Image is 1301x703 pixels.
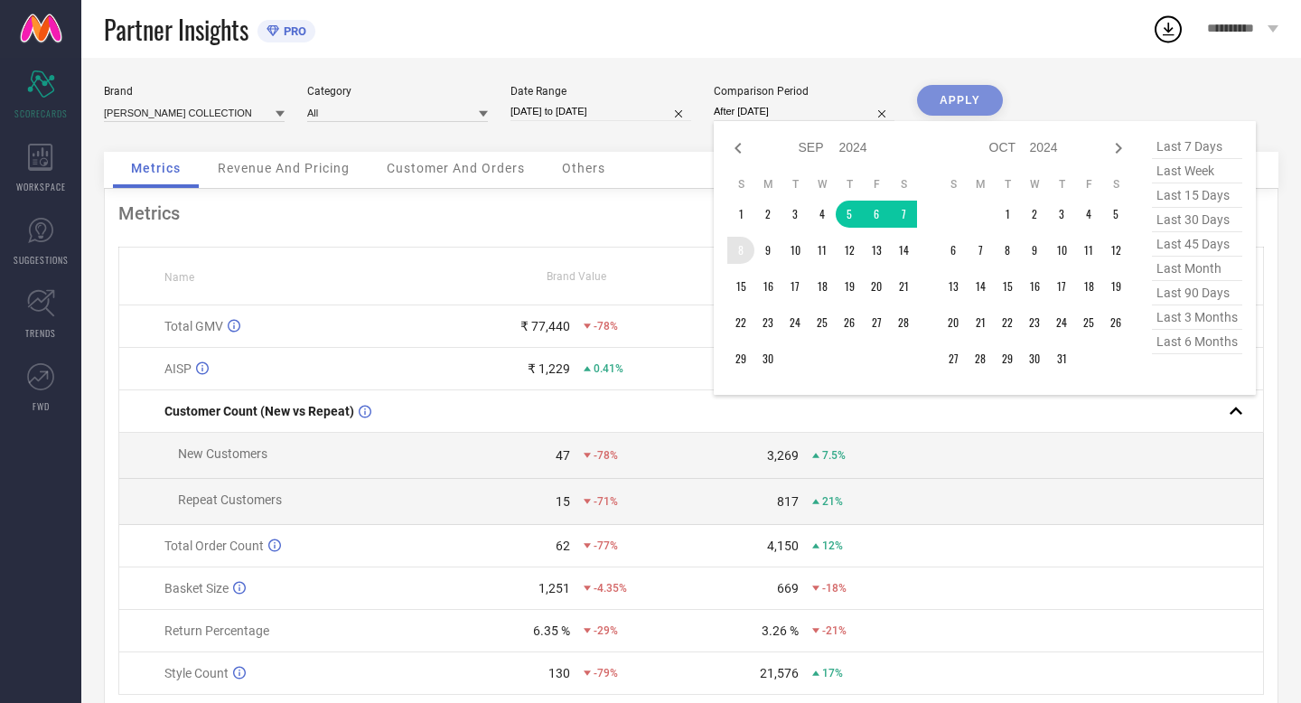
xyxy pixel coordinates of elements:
[178,446,267,461] span: New Customers
[727,273,754,300] td: Sun Sep 15 2024
[164,623,269,638] span: Return Percentage
[782,273,809,300] td: Tue Sep 17 2024
[14,107,68,120] span: SCORECARDS
[994,237,1021,264] td: Tue Oct 08 2024
[836,177,863,192] th: Thursday
[14,253,69,267] span: SUGGESTIONS
[164,539,264,553] span: Total Order Count
[1152,13,1184,45] div: Open download list
[994,345,1021,372] td: Tue Oct 29 2024
[1102,177,1129,192] th: Saturday
[178,492,282,507] span: Repeat Customers
[594,624,618,637] span: -29%
[967,177,994,192] th: Monday
[727,177,754,192] th: Sunday
[104,85,285,98] div: Brand
[754,309,782,336] td: Mon Sep 23 2024
[754,177,782,192] th: Monday
[836,309,863,336] td: Thu Sep 26 2024
[556,448,570,463] div: 47
[782,177,809,192] th: Tuesday
[1152,281,1242,305] span: last 90 days
[809,309,836,336] td: Wed Sep 25 2024
[1102,273,1129,300] td: Sat Oct 19 2024
[1102,201,1129,228] td: Sat Oct 05 2024
[727,137,749,159] div: Previous month
[940,177,967,192] th: Sunday
[1021,237,1048,264] td: Wed Oct 09 2024
[164,581,229,595] span: Basket Size
[1152,232,1242,257] span: last 45 days
[727,237,754,264] td: Sun Sep 08 2024
[1152,208,1242,232] span: last 30 days
[994,309,1021,336] td: Tue Oct 22 2024
[809,177,836,192] th: Wednesday
[994,273,1021,300] td: Tue Oct 15 2024
[1152,330,1242,354] span: last 6 months
[940,309,967,336] td: Sun Oct 20 2024
[754,201,782,228] td: Mon Sep 02 2024
[994,201,1021,228] td: Tue Oct 01 2024
[1102,309,1129,336] td: Sat Oct 26 2024
[1021,345,1048,372] td: Wed Oct 30 2024
[863,201,890,228] td: Fri Sep 06 2024
[25,326,56,340] span: TRENDS
[118,202,1264,224] div: Metrics
[836,237,863,264] td: Thu Sep 12 2024
[218,161,350,175] span: Revenue And Pricing
[822,449,846,462] span: 7.5%
[762,623,799,638] div: 3.26 %
[890,237,917,264] td: Sat Sep 14 2024
[307,85,488,98] div: Category
[1021,201,1048,228] td: Wed Oct 02 2024
[1075,273,1102,300] td: Fri Oct 18 2024
[33,399,50,413] span: FWD
[760,666,799,680] div: 21,576
[754,345,782,372] td: Mon Sep 30 2024
[777,581,799,595] div: 669
[782,309,809,336] td: Tue Sep 24 2024
[1152,135,1242,159] span: last 7 days
[1048,237,1075,264] td: Thu Oct 10 2024
[594,539,618,552] span: -77%
[164,271,194,284] span: Name
[594,320,618,333] span: -78%
[890,201,917,228] td: Sat Sep 07 2024
[863,309,890,336] td: Fri Sep 27 2024
[1048,345,1075,372] td: Thu Oct 31 2024
[562,161,605,175] span: Others
[822,624,847,637] span: -21%
[822,667,843,680] span: 17%
[967,309,994,336] td: Mon Oct 21 2024
[1102,237,1129,264] td: Sat Oct 12 2024
[940,237,967,264] td: Sun Oct 06 2024
[940,273,967,300] td: Sun Oct 13 2024
[822,582,847,595] span: -18%
[1075,177,1102,192] th: Friday
[863,273,890,300] td: Fri Sep 20 2024
[967,237,994,264] td: Mon Oct 07 2024
[822,495,843,508] span: 21%
[594,362,623,375] span: 0.41%
[809,273,836,300] td: Wed Sep 18 2024
[164,404,354,418] span: Customer Count (New vs Repeat)
[1021,273,1048,300] td: Wed Oct 16 2024
[777,494,799,509] div: 817
[1048,177,1075,192] th: Thursday
[510,85,691,98] div: Date Range
[1075,237,1102,264] td: Fri Oct 11 2024
[594,495,618,508] span: -71%
[994,177,1021,192] th: Tuesday
[782,201,809,228] td: Tue Sep 03 2024
[836,273,863,300] td: Thu Sep 19 2024
[767,448,799,463] div: 3,269
[1075,309,1102,336] td: Fri Oct 25 2024
[1152,183,1242,208] span: last 15 days
[520,319,570,333] div: ₹ 77,440
[1152,305,1242,330] span: last 3 months
[890,273,917,300] td: Sat Sep 21 2024
[863,237,890,264] td: Fri Sep 13 2024
[714,102,894,121] input: Select comparison period
[1048,273,1075,300] td: Thu Oct 17 2024
[836,201,863,228] td: Thu Sep 05 2024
